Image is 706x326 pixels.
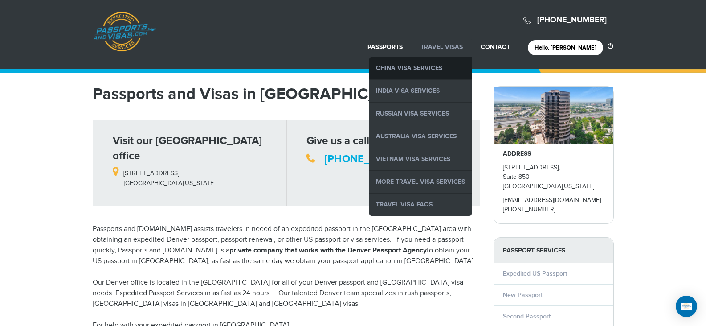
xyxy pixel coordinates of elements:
[113,164,280,188] p: [STREET_ADDRESS] [GEOGRAPHIC_DATA][US_STATE]
[369,148,472,170] a: Vietnam Visa Services
[93,12,156,52] a: Passports & [DOMAIN_NAME]
[306,134,381,147] strong: Give us a call at
[113,134,262,162] strong: Visit our [GEOGRAPHIC_DATA] office
[481,43,510,51] a: Contact
[503,205,604,215] p: [PHONE_NUMBER]
[494,238,613,263] strong: PASSPORT SERVICES
[369,194,472,216] a: Travel Visa FAQs
[369,57,472,79] a: China Visa Services
[369,171,472,193] a: More Travel Visa Services
[367,43,403,51] a: Passports
[369,125,472,148] a: Australia Visa Services
[537,15,607,25] a: [PHONE_NUMBER]
[229,246,427,255] strong: private company that works with the Denver Passport Agency
[420,43,463,51] a: Travel Visas
[93,86,480,102] h1: Passports and Visas in [GEOGRAPHIC_DATA]
[503,150,531,157] strong: ADDRESS
[503,270,567,277] a: Expedited US Passport
[676,296,697,317] div: Open Intercom Messenger
[503,291,543,299] a: New Passport
[93,277,480,309] p: Our Denver office is located in the [GEOGRAPHIC_DATA] for all of your Denver passport and [GEOGRA...
[369,80,472,102] a: India Visa Services
[324,153,418,165] a: [PHONE_NUMBER]
[535,44,596,51] a: Hello, [PERSON_NAME]
[503,163,604,191] p: [STREET_ADDRESS], Suite 850 [GEOGRAPHIC_DATA][US_STATE]
[503,313,551,320] a: Second Passport
[93,224,480,267] p: Passports and [DOMAIN_NAME] assists travelers in neeed of an expedited passport in the [GEOGRAPHI...
[494,87,613,144] img: passportsandvisas_denver_5251_dtc_parkway_-_28de80_-_029b8f063c7946511503b0bb3931d518761db640.jpg
[503,197,601,204] a: [EMAIL_ADDRESS][DOMAIN_NAME]
[369,103,472,125] a: Russian Visa Services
